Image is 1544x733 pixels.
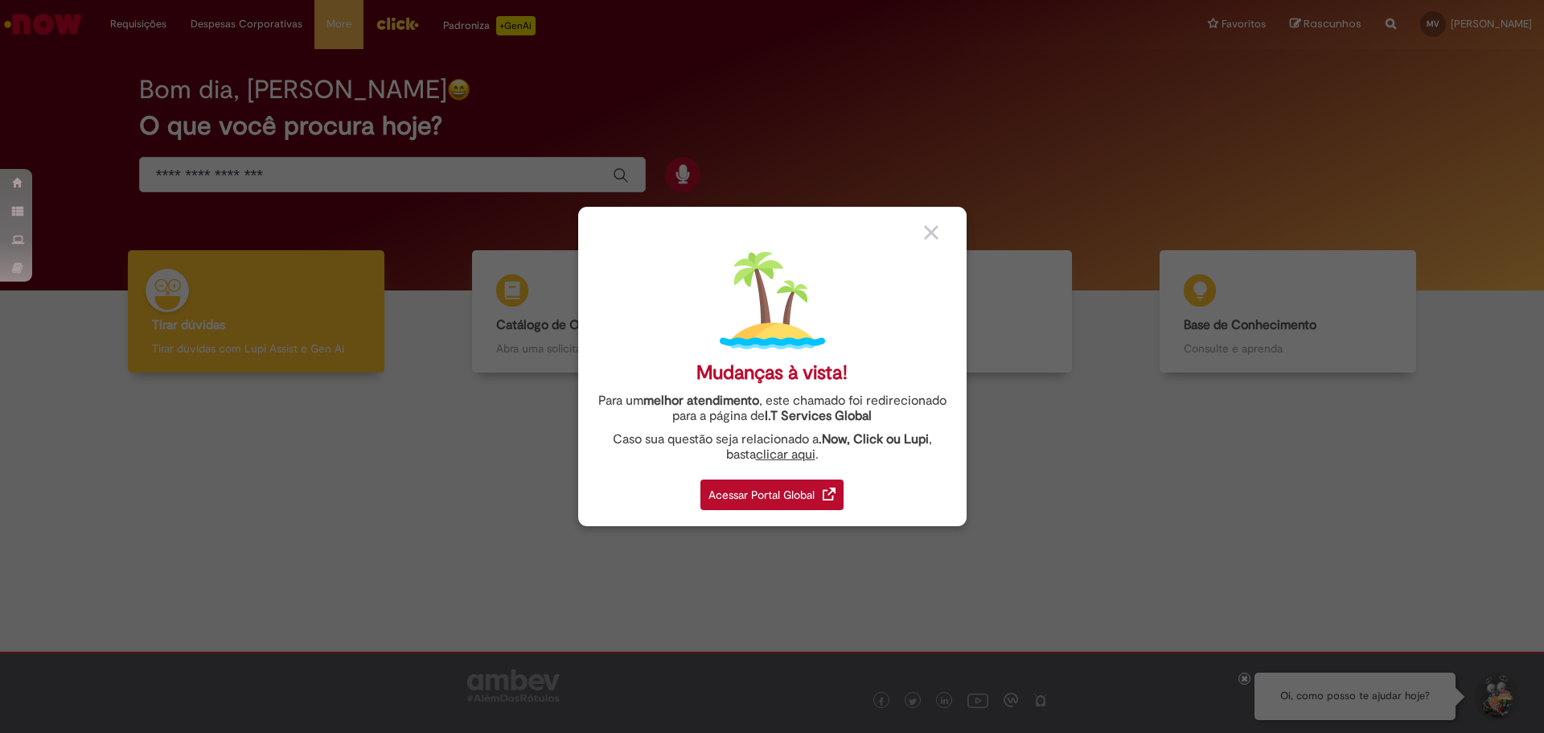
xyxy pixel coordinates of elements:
img: close_button_grey.png [924,225,938,240]
strong: .Now, Click ou Lupi [819,431,929,447]
img: island.png [720,248,825,353]
a: Acessar Portal Global [700,471,844,510]
a: I.T Services Global [765,399,872,424]
div: Caso sua questão seja relacionado a , basta . [590,432,955,463]
a: clicar aqui [756,438,815,463]
div: Para um , este chamado foi redirecionado para a página de [590,393,955,424]
div: Mudanças à vista! [696,361,848,385]
img: redirect_link.png [823,488,836,500]
div: Acessar Portal Global [700,480,844,510]
strong: melhor atendimento [643,393,759,409]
